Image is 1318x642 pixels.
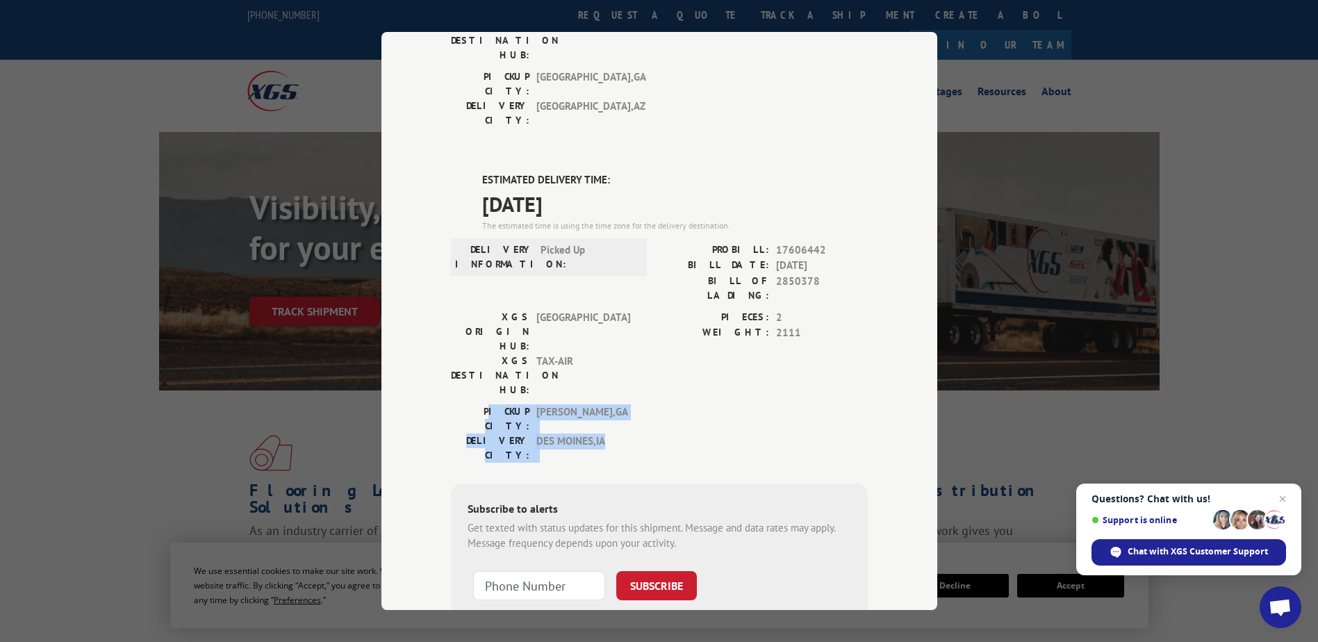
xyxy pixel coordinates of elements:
span: 2850378 [776,274,868,303]
div: Open chat [1260,586,1301,628]
span: [GEOGRAPHIC_DATA] [536,310,630,354]
label: DELIVERY CITY: [451,434,529,463]
span: Picked Up [541,242,634,272]
span: Support is online [1092,515,1208,525]
label: BILL OF LADING: [659,274,769,303]
span: [DATE] [482,188,868,220]
label: XGS ORIGIN HUB: [451,310,529,354]
div: Chat with XGS Customer Support [1092,539,1286,566]
label: XGS DESTINATION HUB: [451,354,529,397]
span: Close chat [1274,491,1291,507]
label: WEIGHT: [659,325,769,341]
label: PROBILL: [659,242,769,258]
strong: Note: [468,609,492,623]
span: Questions? Chat with us! [1092,493,1286,504]
span: PHOENIX [536,19,630,63]
span: 2111 [776,325,868,341]
span: [DATE] [776,258,868,274]
span: 17606442 [776,242,868,258]
div: Get texted with status updates for this shipment. Message and data rates may apply. Message frequ... [468,520,851,552]
div: The estimated time is using the time zone for the delivery destination. [482,220,868,232]
label: PIECES: [659,310,769,326]
span: 2 [776,310,868,326]
span: Chat with XGS Customer Support [1128,545,1268,558]
label: PICKUP CITY: [451,69,529,99]
label: BILL DATE: [659,258,769,274]
span: [PERSON_NAME] , GA [536,404,630,434]
span: [GEOGRAPHIC_DATA] , GA [536,69,630,99]
div: Subscribe to alerts [468,500,851,520]
input: Phone Number [473,571,605,600]
span: DES MOINES , IA [536,434,630,463]
label: PICKUP CITY: [451,404,529,434]
label: ESTIMATED DELIVERY TIME: [482,172,868,188]
button: SUBSCRIBE [616,571,697,600]
label: XGS DESTINATION HUB: [451,19,529,63]
label: DELIVERY CITY: [451,99,529,128]
span: TAX-AIR [536,354,630,397]
label: DELIVERY INFORMATION: [455,242,534,272]
span: [GEOGRAPHIC_DATA] , AZ [536,99,630,128]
